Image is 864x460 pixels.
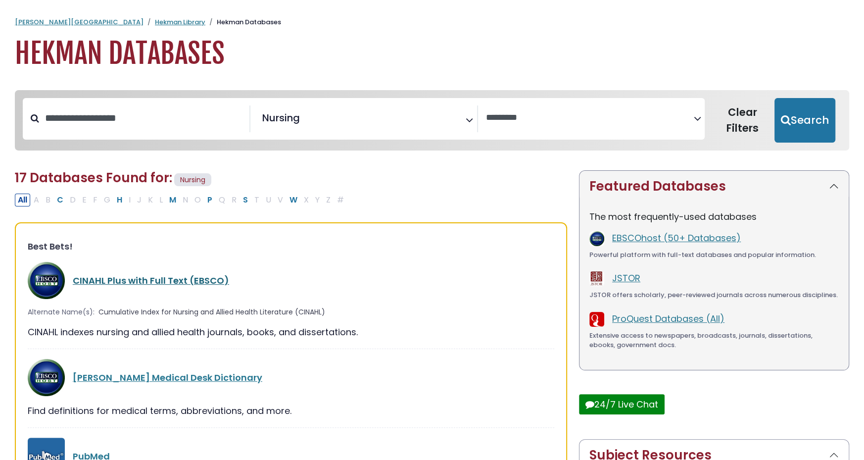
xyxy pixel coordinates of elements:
button: Filter Results C [54,194,66,206]
li: Nursing [258,110,300,125]
button: All [15,194,30,206]
li: Hekman Databases [205,17,281,27]
a: ProQuest Databases (All) [612,312,724,325]
a: EBSCOhost (50+ Databases) [612,232,741,244]
span: Nursing [262,110,300,125]
span: 17 Databases Found for: [15,169,172,187]
button: Clear Filters [711,98,774,143]
a: [PERSON_NAME] Medical Desk Dictionary [73,371,262,384]
button: Filter Results P [204,194,215,206]
a: CINAHL Plus with Full Text (EBSCO) [73,274,229,287]
button: Featured Databases [579,171,849,202]
div: Extensive access to newspapers, broadcasts, journals, dissertations, ebooks, government docs. [589,331,839,350]
span: Nursing [174,173,211,187]
span: Cumulative Index for Nursing and Allied Health Literature (CINAHL) [98,307,325,317]
button: Submit for Search Results [774,98,835,143]
div: Find definitions for medical terms, abbreviations, and more. [28,404,554,417]
button: Filter Results M [166,194,179,206]
button: Filter Results H [114,194,125,206]
div: Powerful platform with full-text databases and popular information. [589,250,839,260]
input: Search database by title or keyword [39,110,249,126]
button: Filter Results S [240,194,251,206]
h1: Hekman Databases [15,37,849,70]
div: Alpha-list to filter by first letter of database name [15,193,348,205]
textarea: Search [302,116,309,126]
a: [PERSON_NAME][GEOGRAPHIC_DATA] [15,17,144,27]
h3: Best Bets! [28,241,554,252]
a: Hekman Library [155,17,205,27]
button: Filter Results W [287,194,300,206]
nav: Search filters [15,90,849,151]
p: The most frequently-used databases [589,210,839,223]
div: CINAHL indexes nursing and allied health journals, books, and dissertations. [28,325,554,339]
nav: breadcrumb [15,17,849,27]
button: 24/7 Live Chat [579,394,665,414]
span: Alternate Name(s): [28,307,95,317]
a: JSTOR [612,272,640,284]
textarea: Search [486,113,693,123]
div: JSTOR offers scholarly, peer-reviewed journals across numerous disciplines. [589,290,839,300]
